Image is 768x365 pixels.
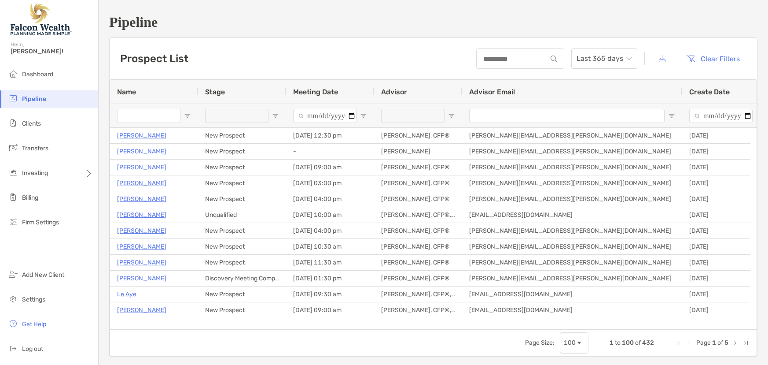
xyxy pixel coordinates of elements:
[712,339,716,346] span: 1
[286,239,374,254] div: [DATE] 10:30 am
[22,345,43,353] span: Log out
[756,112,763,119] button: Open Filter Menu
[622,339,634,346] span: 100
[732,339,739,346] div: Next Page
[198,302,286,318] div: New Prospect
[462,128,682,143] div: [PERSON_NAME][EMAIL_ADDRESS][PERSON_NAME][DOMAIN_NAME]
[198,255,286,270] div: New Prospect
[462,175,682,191] div: [PERSON_NAME][EMAIL_ADDRESS][PERSON_NAME][DOMAIN_NAME]
[117,241,166,252] a: [PERSON_NAME]
[286,144,374,159] div: -
[525,339,555,346] div: Page Size:
[117,273,166,284] a: [PERSON_NAME]
[117,305,166,316] a: [PERSON_NAME]
[205,88,225,96] span: Stage
[286,287,374,302] div: [DATE] 09:30 am
[615,339,621,346] span: to
[462,318,682,334] div: [EMAIL_ADDRESS][PERSON_NAME][DOMAIN_NAME]
[286,160,374,175] div: [DATE] 09:00 am
[286,302,374,318] div: [DATE] 09:00 am
[8,269,18,279] img: add_new_client icon
[374,302,462,318] div: [PERSON_NAME], CFP®, CFA®
[360,112,367,119] button: Open Filter Menu
[198,144,286,159] div: New Prospect
[8,318,18,329] img: get-help icon
[198,223,286,238] div: New Prospect
[374,144,462,159] div: [PERSON_NAME]
[22,169,48,177] span: Investing
[635,339,641,346] span: of
[642,339,654,346] span: 432
[8,294,18,304] img: settings icon
[22,296,45,303] span: Settings
[374,175,462,191] div: [PERSON_NAME], CFP®
[462,223,682,238] div: [PERSON_NAME][EMAIL_ADDRESS][PERSON_NAME][DOMAIN_NAME]
[22,145,48,152] span: Transfers
[117,88,136,96] span: Name
[293,109,356,123] input: Meeting Date Filter Input
[374,191,462,207] div: [PERSON_NAME], CFP®
[22,271,64,279] span: Add New Client
[117,162,166,173] a: [PERSON_NAME]
[680,49,746,68] button: Clear Filters
[22,219,59,226] span: Firm Settings
[469,88,515,96] span: Advisor Email
[198,318,286,334] div: Client
[462,239,682,254] div: [PERSON_NAME][EMAIL_ADDRESS][PERSON_NAME][DOMAIN_NAME]
[462,191,682,207] div: [PERSON_NAME][EMAIL_ADDRESS][PERSON_NAME][DOMAIN_NAME]
[117,146,166,157] a: [PERSON_NAME]
[286,255,374,270] div: [DATE] 11:30 am
[117,320,166,331] a: [PERSON_NAME]
[272,112,279,119] button: Open Filter Menu
[689,109,753,123] input: Create Date Filter Input
[117,225,166,236] a: [PERSON_NAME]
[109,14,757,30] h1: Pipeline
[198,207,286,223] div: Unqualified
[462,255,682,270] div: [PERSON_NAME][EMAIL_ADDRESS][PERSON_NAME][DOMAIN_NAME]
[198,271,286,286] div: Discovery Meeting Complete
[11,48,93,55] span: [PERSON_NAME]!
[8,343,18,354] img: logout icon
[117,130,166,141] a: [PERSON_NAME]
[22,194,38,201] span: Billing
[462,271,682,286] div: [PERSON_NAME][EMAIL_ADDRESS][PERSON_NAME][DOMAIN_NAME]
[374,223,462,238] div: [PERSON_NAME], CFP®
[286,191,374,207] div: [DATE] 04:00 pm
[8,118,18,128] img: clients icon
[560,332,588,354] div: Page Size
[120,52,188,65] h3: Prospect List
[462,144,682,159] div: [PERSON_NAME][EMAIL_ADDRESS][PERSON_NAME][DOMAIN_NAME]
[462,302,682,318] div: [EMAIL_ADDRESS][DOMAIN_NAME]
[198,160,286,175] div: New Prospect
[610,339,614,346] span: 1
[117,178,166,189] a: [PERSON_NAME]
[374,207,462,223] div: [PERSON_NAME], CFP®, CFA®
[551,56,557,62] img: input icon
[724,339,728,346] span: 5
[11,4,72,35] img: Falcon Wealth Planning Logo
[117,109,180,123] input: Name Filter Input
[22,95,46,103] span: Pipeline
[374,128,462,143] div: [PERSON_NAME], CFP®
[117,194,166,205] p: [PERSON_NAME]
[117,289,136,300] a: Le Aye
[564,339,576,346] div: 100
[117,257,166,268] a: [PERSON_NAME]
[462,160,682,175] div: [PERSON_NAME][EMAIL_ADDRESS][PERSON_NAME][DOMAIN_NAME]
[117,209,166,220] a: [PERSON_NAME]
[286,207,374,223] div: [DATE] 10:00 am
[198,287,286,302] div: New Prospect
[286,223,374,238] div: [DATE] 04:00 pm
[689,88,730,96] span: Create Date
[293,88,338,96] span: Meeting Date
[374,271,462,286] div: [PERSON_NAME], CFP®
[8,192,18,202] img: billing icon
[8,93,18,104] img: pipeline icon
[286,271,374,286] div: [DATE] 01:30 pm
